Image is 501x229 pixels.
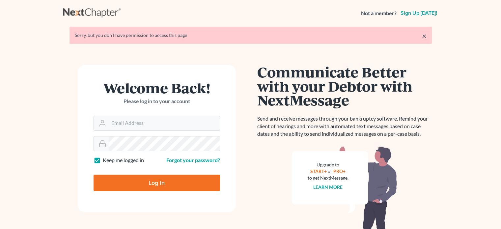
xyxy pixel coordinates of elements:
[333,168,346,174] a: PRO+
[166,157,220,163] a: Forgot your password?
[399,11,438,16] a: Sign up [DATE]!
[308,161,348,168] div: Upgrade to
[308,175,348,181] div: to get NextMessage.
[310,168,327,174] a: START+
[94,175,220,191] input: Log In
[109,116,220,130] input: Email Address
[75,32,427,39] div: Sorry, but you don't have permission to access this page
[94,81,220,95] h1: Welcome Back!
[313,184,343,190] a: Learn more
[257,115,432,138] p: Send and receive messages through your bankruptcy software. Remind your client of hearings and mo...
[94,98,220,105] p: Please log in to your account
[422,32,427,40] a: ×
[328,168,332,174] span: or
[361,10,397,17] strong: Not a member?
[257,65,432,107] h1: Communicate Better with your Debtor with NextMessage
[103,157,144,164] label: Keep me logged in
